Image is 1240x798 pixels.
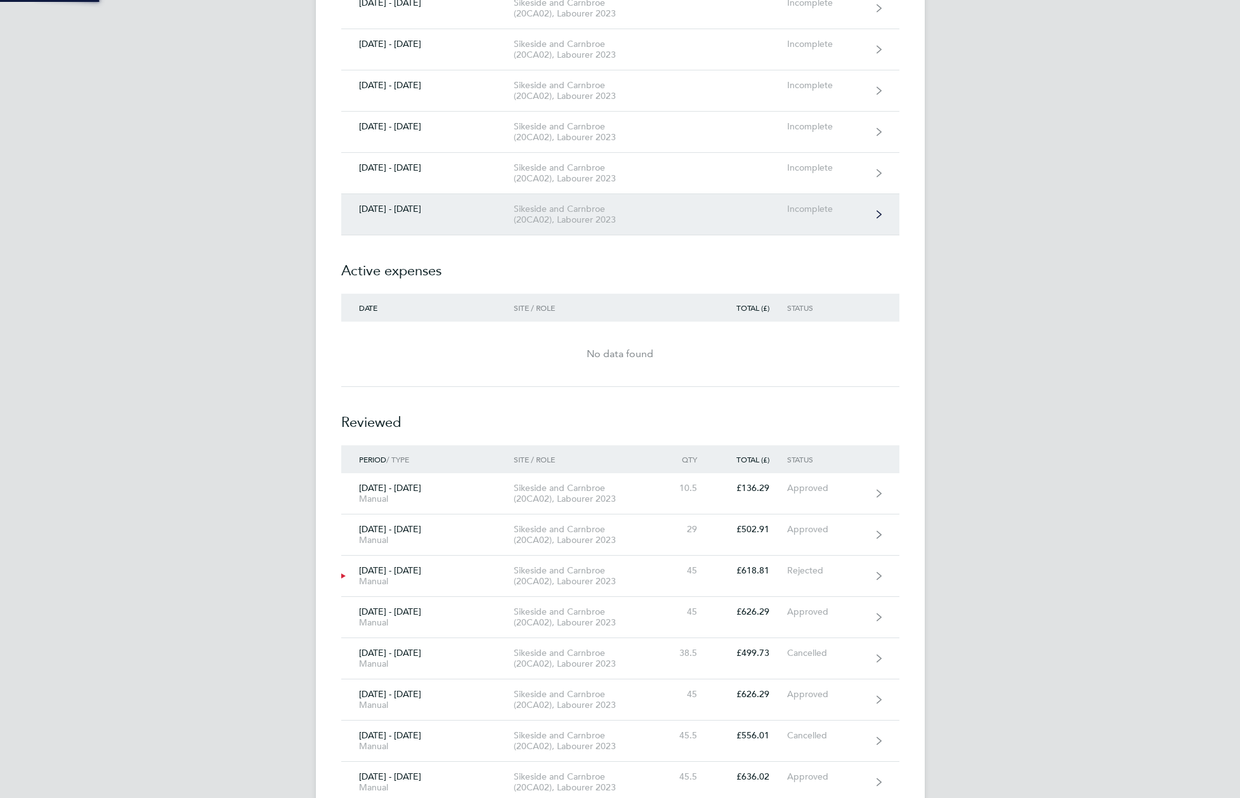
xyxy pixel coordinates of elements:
div: Sikeside and Carnbroe (20CA02), Labourer 2023 [514,204,659,225]
div: Cancelled [787,648,865,658]
div: Approved [787,524,865,535]
div: Sikeside and Carnbroe (20CA02), Labourer 2023 [514,771,659,793]
div: Incomplete [787,162,865,173]
div: Incomplete [787,39,865,49]
div: Sikeside and Carnbroe (20CA02), Labourer 2023 [514,648,659,669]
div: Incomplete [787,204,865,214]
div: £556.01 [715,730,787,741]
div: Approved [787,689,865,700]
div: [DATE] - [DATE] [341,483,514,504]
div: 38.5 [659,648,715,658]
span: Period [359,454,386,464]
div: [DATE] - [DATE] [341,162,514,173]
div: Cancelled [787,730,865,741]
div: Total (£) [715,303,787,312]
a: [DATE] - [DATE]Sikeside and Carnbroe (20CA02), Labourer 2023Incomplete [341,112,899,153]
div: Incomplete [787,121,865,132]
div: [DATE] - [DATE] [341,524,514,546]
div: Manual [359,782,497,793]
div: 45 [659,606,715,617]
div: Sikeside and Carnbroe (20CA02), Labourer 2023 [514,483,659,504]
div: £499.73 [715,648,787,658]
div: Manual [359,658,497,669]
div: [DATE] - [DATE] [341,689,514,710]
div: Sikeside and Carnbroe (20CA02), Labourer 2023 [514,565,659,587]
div: Site / Role [514,303,659,312]
a: [DATE] - [DATE]ManualSikeside and Carnbroe (20CA02), Labourer 202338.5£499.73Cancelled [341,638,899,679]
div: Approved [787,483,865,494]
div: Incomplete [787,80,865,91]
div: £502.91 [715,524,787,535]
div: £626.29 [715,689,787,700]
div: Rejected [787,565,865,576]
a: [DATE] - [DATE]ManualSikeside and Carnbroe (20CA02), Labourer 202329£502.91Approved [341,514,899,556]
div: / Type [341,455,514,464]
div: Manual [359,700,497,710]
a: [DATE] - [DATE]ManualSikeside and Carnbroe (20CA02), Labourer 202345£626.29Approved [341,679,899,721]
div: Qty [659,455,715,464]
div: Sikeside and Carnbroe (20CA02), Labourer 2023 [514,39,659,60]
a: [DATE] - [DATE]ManualSikeside and Carnbroe (20CA02), Labourer 202345£626.29Approved [341,597,899,638]
div: Status [787,455,865,464]
div: 45 [659,565,715,576]
a: [DATE] - [DATE]ManualSikeside and Carnbroe (20CA02), Labourer 202345.5£556.01Cancelled [341,721,899,762]
div: Sikeside and Carnbroe (20CA02), Labourer 2023 [514,80,659,101]
div: Date [341,303,514,312]
div: Sikeside and Carnbroe (20CA02), Labourer 2023 [514,524,659,546]
div: Manual [359,535,497,546]
div: Sikeside and Carnbroe (20CA02), Labourer 2023 [514,606,659,628]
div: Sikeside and Carnbroe (20CA02), Labourer 2023 [514,121,659,143]
div: [DATE] - [DATE] [341,39,514,49]
div: [DATE] - [DATE] [341,204,514,214]
div: [DATE] - [DATE] [341,648,514,669]
div: Site / Role [514,455,659,464]
div: No data found [341,346,899,362]
div: [DATE] - [DATE] [341,606,514,628]
div: 45.5 [659,730,715,741]
a: [DATE] - [DATE]ManualSikeside and Carnbroe (20CA02), Labourer 202310.5£136.29Approved [341,473,899,514]
div: £136.29 [715,483,787,494]
div: Sikeside and Carnbroe (20CA02), Labourer 2023 [514,162,659,184]
a: [DATE] - [DATE]Sikeside and Carnbroe (20CA02), Labourer 2023Incomplete [341,194,899,235]
div: [DATE] - [DATE] [341,80,514,91]
div: Manual [359,494,497,504]
div: 10.5 [659,483,715,494]
div: Manual [359,741,497,752]
div: £636.02 [715,771,787,782]
div: 29 [659,524,715,535]
div: £618.81 [715,565,787,576]
a: [DATE] - [DATE]Sikeside and Carnbroe (20CA02), Labourer 2023Incomplete [341,153,899,194]
div: [DATE] - [DATE] [341,565,514,587]
div: 45 [659,689,715,700]
div: Sikeside and Carnbroe (20CA02), Labourer 2023 [514,689,659,710]
div: Approved [787,771,865,782]
h2: Reviewed [341,387,899,445]
div: Manual [359,576,497,587]
div: Manual [359,617,497,628]
div: [DATE] - [DATE] [341,121,514,132]
a: [DATE] - [DATE]ManualSikeside and Carnbroe (20CA02), Labourer 202345£618.81Rejected [341,556,899,597]
a: [DATE] - [DATE]Sikeside and Carnbroe (20CA02), Labourer 2023Incomplete [341,29,899,70]
div: Total (£) [715,455,787,464]
div: Sikeside and Carnbroe (20CA02), Labourer 2023 [514,730,659,752]
div: Status [787,303,865,312]
div: £626.29 [715,606,787,617]
div: Approved [787,606,865,617]
h2: Active expenses [341,235,899,294]
a: [DATE] - [DATE]Sikeside and Carnbroe (20CA02), Labourer 2023Incomplete [341,70,899,112]
div: [DATE] - [DATE] [341,730,514,752]
div: [DATE] - [DATE] [341,771,514,793]
div: 45.5 [659,771,715,782]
